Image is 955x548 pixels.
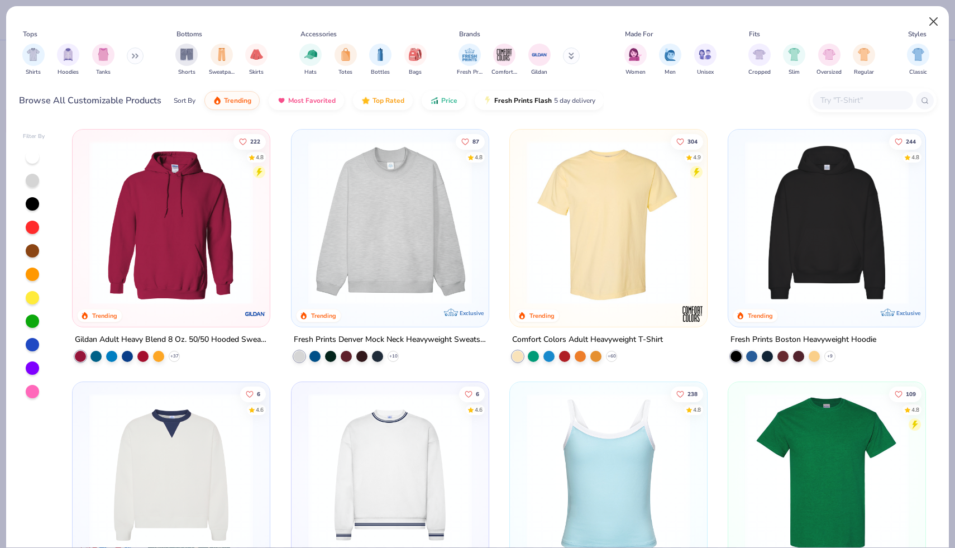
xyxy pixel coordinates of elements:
span: Top Rated [373,96,404,105]
button: Like [240,387,266,402]
div: Brands [459,29,480,39]
div: filter for Sweatpants [209,44,235,77]
div: 4.8 [911,153,919,161]
button: Like [889,387,921,402]
img: Shorts Image [180,48,193,61]
button: filter button [457,44,483,77]
div: Gildan Adult Heavy Blend 8 Oz. 50/50 Hooded Sweatshirt [75,333,268,347]
button: Trending [204,91,260,110]
div: Filter By [23,132,45,141]
span: Sweatpants [209,68,235,77]
span: Bags [409,68,422,77]
span: Women [625,68,646,77]
button: filter button [624,44,647,77]
div: 4.8 [693,406,701,414]
div: filter for Hats [299,44,322,77]
div: filter for Unisex [694,44,717,77]
span: Fresh Prints [457,68,483,77]
button: filter button [907,44,929,77]
div: Accessories [300,29,337,39]
span: Cropped [748,68,771,77]
button: Like [455,134,484,149]
img: Fresh Prints Image [461,46,478,63]
button: Fresh Prints Flash5 day delivery [475,91,604,110]
input: Try "T-Shirt" [819,94,905,107]
button: filter button [175,44,198,77]
div: Styles [908,29,927,39]
span: Skirts [249,68,264,77]
div: Fresh Prints Boston Heavyweight Hoodie [730,333,876,347]
span: Price [441,96,457,105]
button: filter button [491,44,517,77]
div: 4.8 [474,153,482,161]
img: Tanks Image [97,48,109,61]
img: Gildan Image [531,46,548,63]
div: 4.9 [693,153,701,161]
span: Hats [304,68,317,77]
img: Shirts Image [27,48,40,61]
img: Comfort Colors Image [496,46,513,63]
div: filter for Men [659,44,681,77]
div: 4.8 [256,153,264,161]
span: Shorts [178,68,195,77]
button: filter button [245,44,268,77]
div: Sort By [174,96,195,106]
button: Most Favorited [269,91,344,110]
div: filter for Women [624,44,647,77]
button: filter button [748,44,771,77]
div: filter for Comfort Colors [491,44,517,77]
span: Exclusive [896,309,920,317]
div: Made For [625,29,653,39]
span: 238 [687,392,698,397]
span: 5 day delivery [554,94,595,107]
span: Shirts [26,68,41,77]
span: 6 [257,392,260,397]
span: + 9 [827,353,833,360]
img: Comfort Colors logo [681,303,704,325]
img: e55d29c3-c55d-459c-bfd9-9b1c499ab3c6 [696,141,871,304]
div: filter for Shorts [175,44,198,77]
span: + 10 [389,353,397,360]
img: a90f7c54-8796-4cb2-9d6e-4e9644cfe0fe [477,141,652,304]
img: Hoodies Image [62,48,74,61]
button: Like [671,134,703,149]
img: flash.gif [483,96,492,105]
span: Hoodies [58,68,79,77]
span: Regular [854,68,874,77]
span: Exclusive [460,309,484,317]
span: Fresh Prints Flash [494,96,552,105]
button: Close [923,11,944,32]
span: + 60 [607,353,615,360]
div: filter for Tanks [92,44,114,77]
img: f5d85501-0dbb-4ee4-b115-c08fa3845d83 [303,141,477,304]
div: filter for Fresh Prints [457,44,483,77]
div: 4.6 [474,406,482,414]
span: Most Favorited [288,96,336,105]
span: + 37 [170,353,179,360]
img: Oversized Image [823,48,835,61]
button: Price [422,91,466,110]
button: Like [233,134,266,149]
img: Slim Image [788,48,800,61]
span: 244 [906,139,916,144]
button: Like [889,134,921,149]
img: 029b8af0-80e6-406f-9fdc-fdf898547912 [521,141,696,304]
span: Slim [789,68,800,77]
span: Tanks [96,68,111,77]
div: filter for Regular [853,44,875,77]
img: Men Image [664,48,676,61]
div: Comfort Colors Adult Heavyweight T-Shirt [512,333,663,347]
span: Oversized [816,68,842,77]
div: filter for Skirts [245,44,268,77]
button: Like [671,387,703,402]
button: filter button [57,44,79,77]
button: Top Rated [353,91,413,110]
button: filter button [659,44,681,77]
div: Fits [749,29,760,39]
img: most_fav.gif [277,96,286,105]
div: filter for Gildan [528,44,551,77]
span: Unisex [697,68,714,77]
span: Trending [224,96,251,105]
div: filter for Bottles [369,44,391,77]
span: Bottles [371,68,390,77]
